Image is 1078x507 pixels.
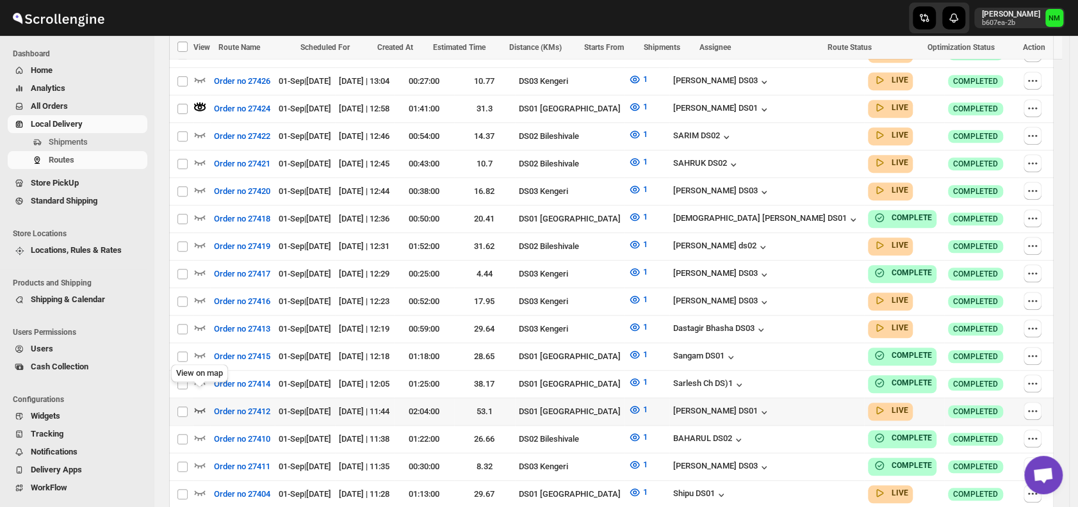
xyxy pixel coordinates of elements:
div: 38.17 [458,378,510,390]
div: 00:25:00 [398,268,450,280]
button: COMPLETE [873,266,931,279]
button: 1 [621,427,655,447]
span: COMPLETED [953,296,998,307]
span: 1 [642,322,647,332]
span: COMPLETED [953,379,998,389]
text: NM [1049,14,1060,22]
button: Order no 27417 [206,264,278,284]
span: 1 [642,184,647,194]
div: [PERSON_NAME] DS03 [673,186,771,198]
span: Store Locations [13,229,147,239]
div: [DATE] | 12:18 [339,350,389,363]
span: 01-Sep | [DATE] [279,406,331,416]
button: Delivery Apps [8,461,147,479]
span: All Orders [31,101,68,111]
button: 1 [621,207,655,227]
span: 1 [642,432,647,442]
div: [DATE] | 11:38 [339,433,389,446]
div: 53.1 [458,405,510,418]
div: [PERSON_NAME] ds02 [673,241,769,253]
button: 1 [621,262,655,282]
span: Cash Collection [31,362,88,371]
button: [PERSON_NAME] DS01 [673,406,771,419]
div: DS01 [GEOGRAPHIC_DATA] [519,350,621,363]
span: Users Permissions [13,327,147,337]
span: Order no 27422 [214,130,270,143]
div: 00:52:00 [398,295,450,308]
div: 01:13:00 [398,488,450,501]
a: Open chat [1024,456,1063,494]
span: 01-Sep | [DATE] [279,76,331,86]
div: DS03 Kengeri [519,460,621,473]
div: [DATE] | 13:04 [339,75,389,88]
span: WorkFlow [31,483,67,492]
button: [PERSON_NAME] DS03 [673,296,771,309]
div: 01:18:00 [398,350,450,363]
button: Order no 27410 [206,429,278,449]
span: Order no 27424 [214,102,270,115]
button: SARIM DS02 [673,131,733,143]
span: 1 [642,487,647,497]
button: Cash Collection [8,358,147,376]
button: COMPLETE [873,349,931,362]
span: 1 [642,405,647,414]
div: DS01 [GEOGRAPHIC_DATA] [519,102,621,115]
span: Route Name [218,43,260,52]
button: COMPLETE [873,431,931,444]
button: Order no 27422 [206,126,278,147]
button: Order no 27418 [206,209,278,229]
button: Shipu DS01 [673,488,728,501]
span: Starts From [584,43,624,52]
button: COMPLETE [873,211,931,224]
span: Order no 27412 [214,405,270,418]
div: 10.7 [458,157,510,170]
span: 1 [642,239,647,249]
div: 02:04:00 [398,405,450,418]
p: b607ea-2b [982,19,1040,27]
button: LIVE [873,294,908,307]
button: Sarlesh Ch DS)1 [673,378,746,391]
div: SAHRUK DS02 [673,158,740,171]
button: COMPLETE [873,376,931,389]
span: Distance (KMs) [509,43,562,52]
span: COMPLETED [953,324,998,334]
button: Dastagir Bhasha DS03 [673,323,767,336]
button: 1 [621,69,655,90]
div: DS01 [GEOGRAPHIC_DATA] [519,405,621,418]
span: 1 [642,157,647,166]
button: 1 [621,344,655,365]
div: DS01 [GEOGRAPHIC_DATA] [519,488,621,501]
span: COMPLETED [953,131,998,141]
button: Order no 27411 [206,456,278,477]
span: 1 [642,294,647,304]
span: COMPLETED [953,159,998,169]
span: Delivery Apps [31,465,82,474]
div: [DATE] | 11:44 [339,405,389,418]
div: 00:54:00 [398,130,450,143]
button: Order no 27420 [206,181,278,202]
button: LIVE [873,74,908,86]
div: [PERSON_NAME] DS01 [673,103,771,116]
span: Order no 27417 [214,268,270,280]
div: 16.82 [458,185,510,198]
button: 1 [621,455,655,475]
div: 26.66 [458,433,510,446]
div: 29.67 [458,488,510,501]
span: 01-Sep | [DATE] [279,186,331,196]
span: Assignee [699,43,731,52]
span: 1 [642,102,647,111]
span: Analytics [31,83,65,93]
div: 31.3 [458,102,510,115]
span: COMPLETED [953,406,998,417]
span: Shipments [49,137,88,147]
span: Notifications [31,447,78,456]
button: Order no 27415 [206,346,278,367]
button: LIVE [873,184,908,197]
span: 01-Sep | [DATE] [279,324,331,334]
button: Order no 27421 [206,154,278,174]
button: Order no 27419 [206,236,278,257]
span: Order no 27410 [214,433,270,446]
